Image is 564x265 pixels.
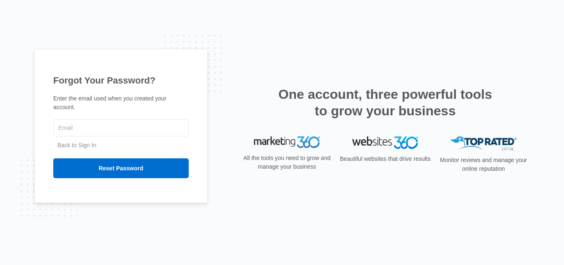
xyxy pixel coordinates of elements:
a: Back to Sign In [57,142,96,148]
h2: One account, three powerful tools to grow your business [276,86,495,119]
input: Reset Password [53,158,189,178]
img: Websites 360 [352,136,418,148]
p: All the tools you need to grow and manage your business [241,154,333,171]
img: Top Rated Local [450,136,517,150]
p: Beautiful websites that drive results [339,155,431,163]
input: Email [53,119,189,136]
img: Marketing 360 [254,136,320,148]
p: Monitor reviews and manage your online reputation [437,156,530,173]
p: Enter the email used when you created your account. [53,94,189,112]
h1: Forgot Your Password? [53,74,189,87]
